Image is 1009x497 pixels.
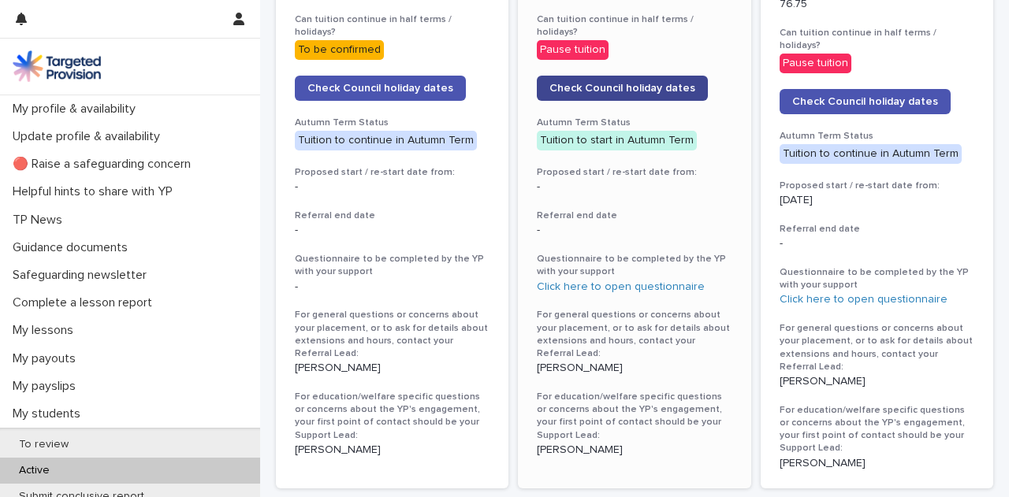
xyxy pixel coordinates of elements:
[537,131,697,150] div: Tuition to start in Autumn Term
[780,237,974,250] p: -
[6,157,203,172] p: 🔴 Raise a safeguarding concern
[295,253,490,278] h3: Questionnaire to be completed by the YP with your support
[537,224,732,237] p: -
[537,117,732,129] h3: Autumn Term Status
[295,76,466,101] a: Check Council holiday dates
[537,281,705,292] a: Click here to open questionnaire
[295,280,490,294] p: -
[780,89,951,114] a: Check Council holiday dates
[780,130,974,143] h3: Autumn Term Status
[13,50,101,82] img: M5nRWzHhSzIhMunXDL62
[295,309,490,360] h3: For general questions or concerns about your placement, or to ask for details about extensions an...
[537,76,708,101] a: Check Council holiday dates
[537,362,732,375] p: [PERSON_NAME]
[780,266,974,291] h3: Questionnaire to be completed by the YP with your support
[780,180,974,192] h3: Proposed start / re-start date from:
[6,351,88,366] p: My payouts
[537,13,732,39] h3: Can tuition continue in half terms / holidays?
[6,438,81,451] p: To review
[6,213,75,228] p: TP News
[537,166,732,179] h3: Proposed start / re-start date from:
[537,210,732,222] h3: Referral end date
[295,443,490,457] p: [PERSON_NAME]
[6,268,159,283] p: Safeguarding newsletter
[295,224,490,237] p: -
[295,210,490,222] h3: Referral end date
[295,13,490,39] h3: Can tuition continue in half terms / holidays?
[780,375,974,388] p: [PERSON_NAME]
[780,457,974,470] p: [PERSON_NAME]
[780,223,974,236] h3: Referral end date
[537,391,732,442] h3: For education/welfare specific questions or concerns about the YP's engagement, your first point ...
[780,322,974,373] h3: For general questions or concerns about your placement, or to ask for details about extensions an...
[6,129,173,144] p: Update profile & availability
[307,83,453,94] span: Check Council holiday dates
[537,180,732,194] p: -
[792,96,938,107] span: Check Council holiday dates
[537,443,732,457] p: [PERSON_NAME]
[6,240,140,255] p: Guidance documents
[537,309,732,360] h3: For general questions or concerns about your placement, or to ask for details about extensions an...
[6,184,185,199] p: Helpful hints to share with YP
[780,194,974,207] p: [DATE]
[6,295,165,310] p: Complete a lesson report
[6,464,62,477] p: Active
[780,404,974,455] h3: For education/welfare specific questions or concerns about the YP's engagement, your first point ...
[537,40,609,60] div: Pause tuition
[780,27,974,52] h3: Can tuition continue in half terms / holidays?
[6,102,148,117] p: My profile & availability
[295,117,490,129] h3: Autumn Term Status
[295,180,490,194] p: -
[549,83,695,94] span: Check Council holiday dates
[537,253,732,278] h3: Questionnaire to be completed by the YP with your support
[6,323,86,338] p: My lessons
[295,131,477,150] div: Tuition to continue in Autumn Term
[295,166,490,179] h3: Proposed start / re-start date from:
[295,391,490,442] h3: For education/welfare specific questions or concerns about the YP's engagement, your first point ...
[295,362,490,375] p: [PERSON_NAME]
[6,379,88,394] p: My payslips
[780,294,948,305] a: Click here to open questionnaire
[295,40,384,60] div: To be confirmed
[6,406,93,421] p: My students
[780,54,851,73] div: Pause tuition
[780,144,962,164] div: Tuition to continue in Autumn Term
